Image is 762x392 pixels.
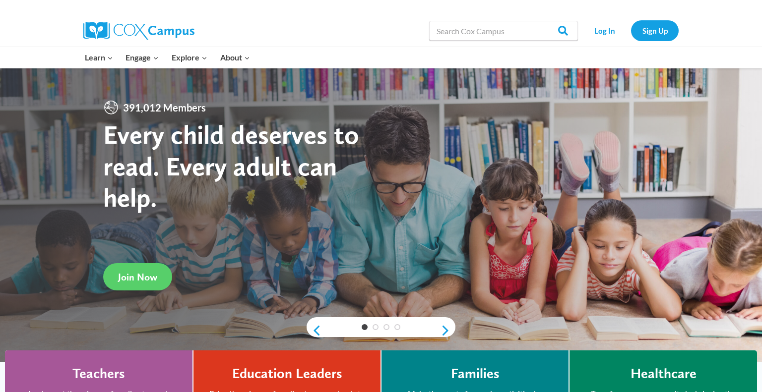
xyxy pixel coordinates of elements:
[631,20,679,41] a: Sign Up
[583,20,679,41] nav: Secondary Navigation
[103,263,172,290] a: Join Now
[126,51,159,64] span: Engage
[307,325,321,336] a: previous
[83,22,194,40] img: Cox Campus
[85,51,113,64] span: Learn
[394,324,400,330] a: 4
[103,118,359,213] strong: Every child deserves to read. Every adult can help.
[451,365,500,382] h4: Families
[78,47,256,68] nav: Primary Navigation
[118,271,157,283] span: Join Now
[307,321,455,340] div: content slider buttons
[72,365,125,382] h4: Teachers
[232,365,342,382] h4: Education Leaders
[373,324,379,330] a: 2
[362,324,368,330] a: 1
[172,51,207,64] span: Explore
[441,325,455,336] a: next
[119,100,210,115] span: 391,012 Members
[631,365,697,382] h4: Healthcare
[583,20,626,41] a: Log In
[429,21,578,41] input: Search Cox Campus
[220,51,250,64] span: About
[383,324,389,330] a: 3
